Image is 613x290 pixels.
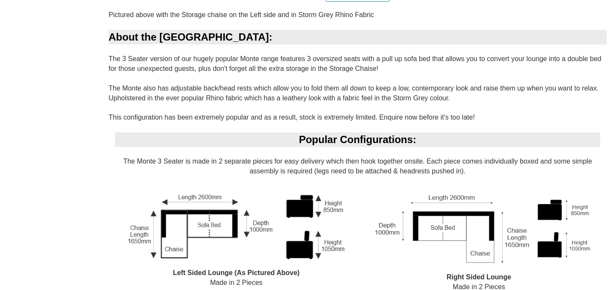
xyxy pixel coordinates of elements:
div: Popular Configurations: [115,132,600,147]
div: About the [GEOGRAPHIC_DATA]: [109,30,607,44]
img: Right Sided Lounge [364,186,594,272]
img: Left Sided Chaise [121,186,351,269]
b: Left Sided Lounge (As Pictured Above) [173,269,300,276]
b: Right Sided Lounge [447,273,511,281]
